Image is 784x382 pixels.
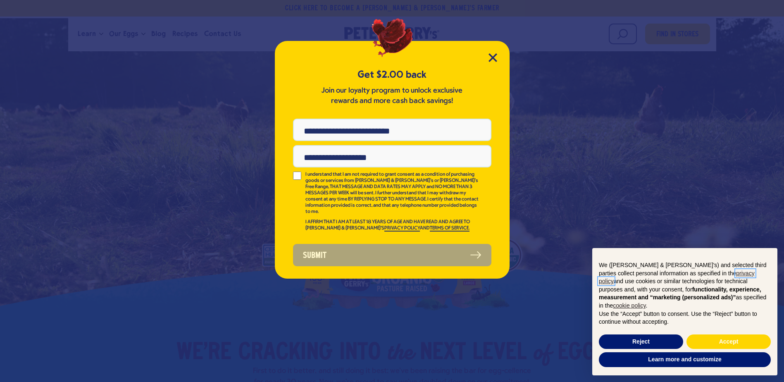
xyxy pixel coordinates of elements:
p: We ([PERSON_NAME] & [PERSON_NAME]'s) and selected third parties collect personal information as s... [599,261,771,310]
p: I AFFIRM THAT I AM AT LEAST 18 YEARS OF AGE AND HAVE READ AND AGREE TO [PERSON_NAME] & [PERSON_NA... [305,219,480,232]
h5: Get $2.00 back [293,68,491,81]
a: PRIVACY POLICY [384,226,420,232]
p: I understand that I am not required to grant consent as a condition of purchasing goods or servic... [305,172,480,215]
button: Learn more and customize [599,352,771,367]
a: TERMS OF SERVICE. [430,226,469,232]
button: Close Modal [489,53,497,62]
p: Use the “Accept” button to consent. Use the “Reject” button to continue without accepting. [599,310,771,326]
a: cookie policy [613,302,646,309]
div: Notice [586,241,784,382]
input: I understand that I am not required to grant consent as a condition of purchasing goods or servic... [293,172,301,180]
button: Reject [599,334,683,349]
a: privacy policy [599,270,755,285]
p: Join our loyalty program to unlock exclusive rewards and more cash back savings! [320,86,465,106]
button: Submit [293,244,491,266]
button: Accept [686,334,771,349]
